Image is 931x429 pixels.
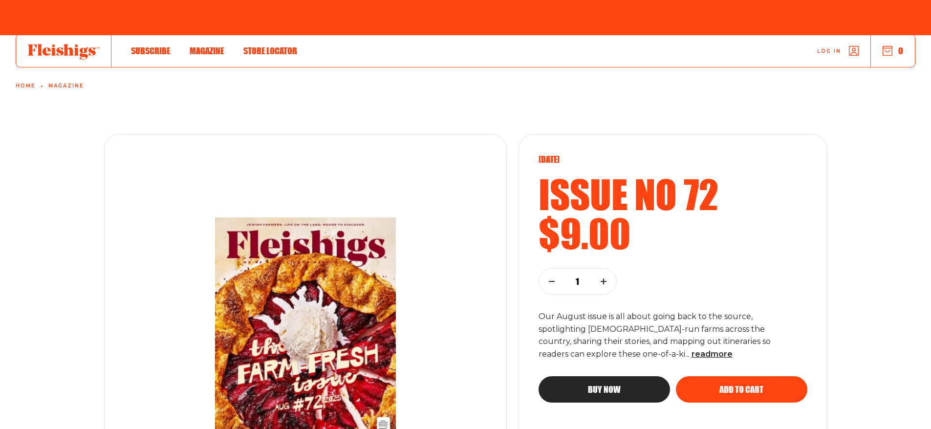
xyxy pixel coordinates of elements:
a: Log in [817,46,859,56]
a: Subscribe [131,44,170,57]
a: Store locator [243,44,297,57]
button: Add to cart [676,376,807,403]
p: [DATE] [539,154,807,165]
span: Subscribe [131,45,170,56]
h2: $9.00 [539,214,807,253]
button: Buy now [539,376,670,403]
a: Home [16,83,35,89]
p: Our August issue is all about going back to the source, spotlighting [DEMOGRAPHIC_DATA]-run farms... [539,310,791,361]
span: Store locator [243,45,297,56]
h2: Issue no 72 [539,174,807,214]
p: 1 [571,276,584,287]
span: Buy now [588,385,621,394]
span: Magazine [190,45,224,56]
span: Add to cart [719,385,763,394]
span: read more [692,349,733,359]
a: Magazine [48,83,84,89]
span: Log in [817,47,841,55]
a: Magazine [190,44,224,57]
button: 0 [883,45,903,56]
